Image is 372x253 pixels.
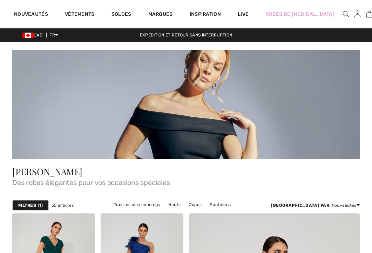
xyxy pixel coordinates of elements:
[38,202,43,208] span: 1
[22,33,45,37] span: CAD
[148,11,173,19] a: Marques
[12,176,360,186] span: Des robes élégantes pour vos occasions spéciales
[179,209,222,218] a: Vestes et blazers
[271,202,360,208] div: : Nouveautés
[265,11,334,18] a: Robes de [MEDICAL_DATA]
[185,200,205,209] a: Jupes
[349,10,366,19] a: Se connecter
[165,200,184,209] a: Hauts
[123,209,178,218] a: Robes et combinaisons
[18,202,36,208] strong: Filtres
[343,10,349,18] img: recherche
[206,200,234,209] a: Pantalons
[49,33,58,37] span: FR
[190,11,221,19] span: Inspiration
[238,11,249,18] a: Live
[271,203,329,208] strong: [GEOGRAPHIC_DATA] par
[22,33,34,38] img: Canadian Dollar
[111,11,131,19] a: Soldes
[12,165,82,178] span: [PERSON_NAME]
[354,10,360,18] img: Mes infos
[110,200,164,209] a: Tous les alex evenings
[65,11,95,19] a: Vêtements
[12,50,360,159] img: Robes Alex Evenings et Tenue Formelle
[14,11,48,19] a: Nouveautés
[52,202,74,208] span: 55 articles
